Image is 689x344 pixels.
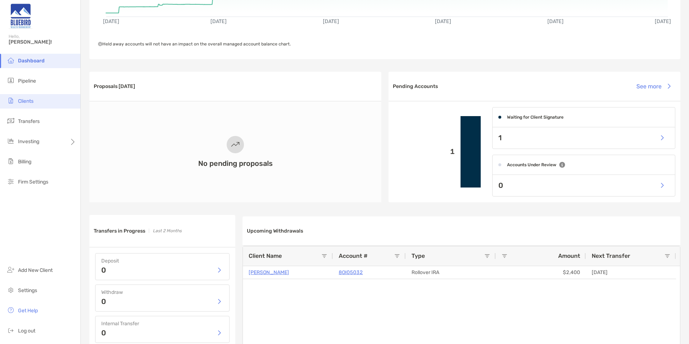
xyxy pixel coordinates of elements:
h3: Proposals [DATE] [94,83,135,89]
text: [DATE] [655,18,671,25]
h3: Transfers in Progress [94,228,145,234]
a: [PERSON_NAME] [249,268,289,277]
span: Held away accounts will not have an impact on the overall managed account balance chart. [98,41,291,47]
p: 0 [101,266,106,274]
span: Firm Settings [18,179,48,185]
img: logout icon [6,326,15,335]
h3: No pending proposals [198,159,273,168]
h4: Waiting for Client Signature [507,115,564,120]
span: Investing [18,138,39,145]
span: [PERSON_NAME]! [9,39,76,45]
span: Billing [18,159,31,165]
img: add_new_client icon [6,265,15,274]
div: $2,400 [496,266,586,279]
img: settings icon [6,286,15,294]
span: Transfers [18,118,40,124]
h4: Accounts Under Review [507,162,556,167]
h4: Internal Transfer [101,321,223,327]
p: 0 [101,329,106,336]
span: Amount [558,252,580,259]
img: firm-settings icon [6,177,15,186]
img: Zoe Logo [9,3,32,29]
img: pipeline icon [6,76,15,85]
h4: Deposit [101,258,223,264]
h3: Upcoming Withdrawals [247,228,303,234]
span: Account # [339,252,368,259]
p: 0 [498,181,503,190]
img: dashboard icon [6,56,15,65]
span: Type [412,252,425,259]
div: [DATE] [586,266,676,279]
img: get-help icon [6,306,15,314]
h4: Withdraw [101,289,223,295]
img: clients icon [6,96,15,105]
p: 0 [101,298,106,305]
span: Client Name [249,252,282,259]
img: billing icon [6,157,15,166]
span: Log out [18,328,35,334]
span: Clients [18,98,34,104]
span: Next Transfer [592,252,630,259]
h3: Pending Accounts [393,83,438,89]
text: [DATE] [103,18,119,25]
button: See more [631,78,676,94]
span: Dashboard [18,58,45,64]
text: [DATE] [210,18,227,25]
p: 1 [498,133,502,142]
p: Last 2 Months [153,226,182,235]
span: Add New Client [18,267,53,273]
text: [DATE] [435,18,451,25]
text: [DATE] [323,18,339,25]
img: investing icon [6,137,15,145]
span: Pipeline [18,78,36,84]
span: Get Help [18,308,38,314]
text: [DATE] [547,18,564,25]
a: 8OI05032 [339,268,363,277]
p: 1 [394,147,455,156]
span: Settings [18,287,37,294]
div: Rollover IRA [406,266,496,279]
img: transfers icon [6,116,15,125]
